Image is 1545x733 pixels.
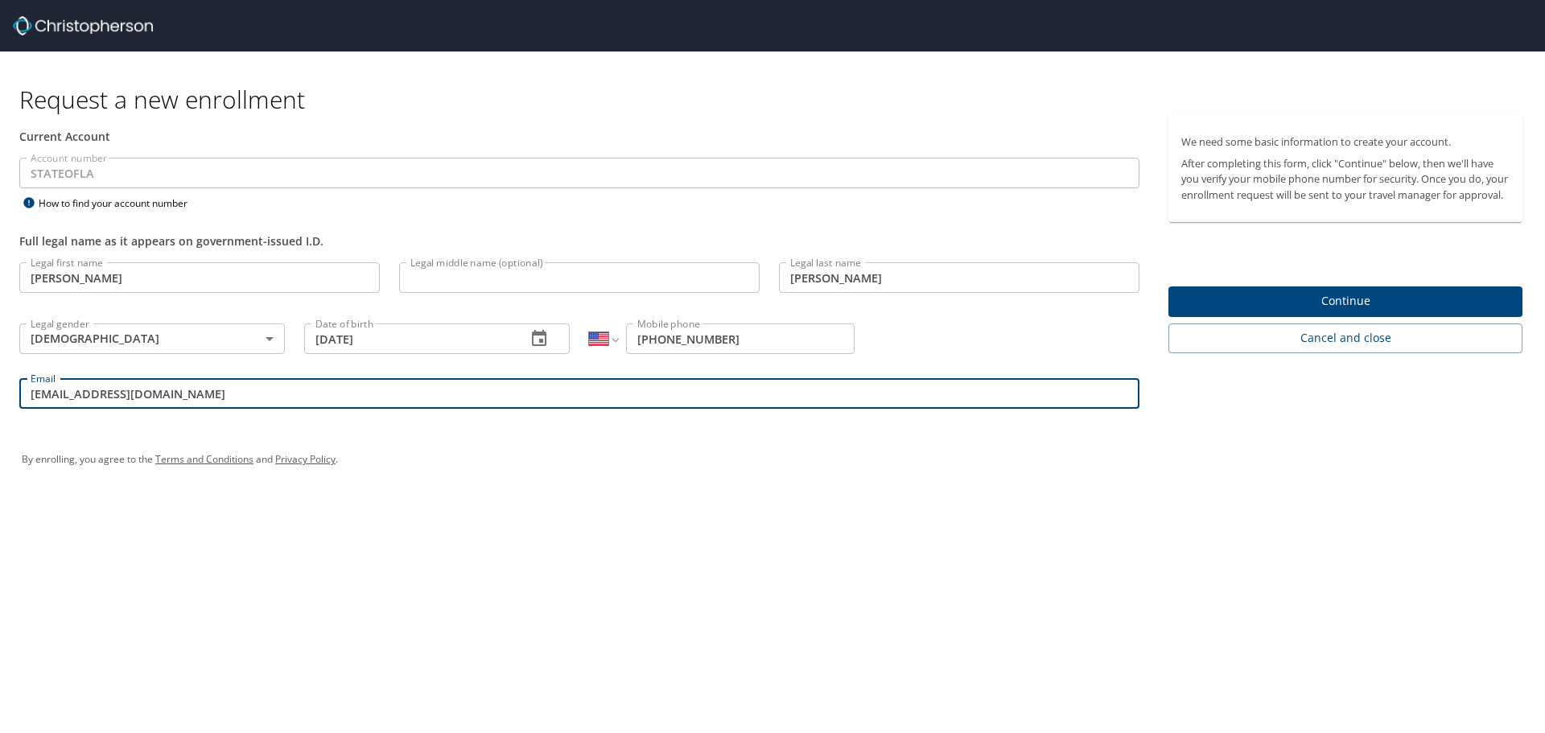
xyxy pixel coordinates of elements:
h1: Request a new enrollment [19,84,1535,115]
a: Terms and Conditions [155,452,253,466]
p: After completing this form, click "Continue" below, then we'll have you verify your mobile phone ... [1181,156,1510,203]
div: How to find your account number [19,193,220,213]
span: Continue [1181,291,1510,311]
div: Current Account [19,128,1139,145]
p: We need some basic information to create your account. [1181,134,1510,150]
input: Enter phone number [626,323,855,354]
span: Cancel and close [1181,328,1510,348]
button: Cancel and close [1168,323,1522,353]
div: By enrolling, you agree to the and . [22,439,1523,480]
a: Privacy Policy [275,452,336,466]
div: [DEMOGRAPHIC_DATA] [19,323,285,354]
img: cbt logo [13,16,153,35]
button: Continue [1168,286,1522,318]
div: Full legal name as it appears on government-issued I.D. [19,233,1139,249]
input: MM/DD/YYYY [304,323,513,354]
